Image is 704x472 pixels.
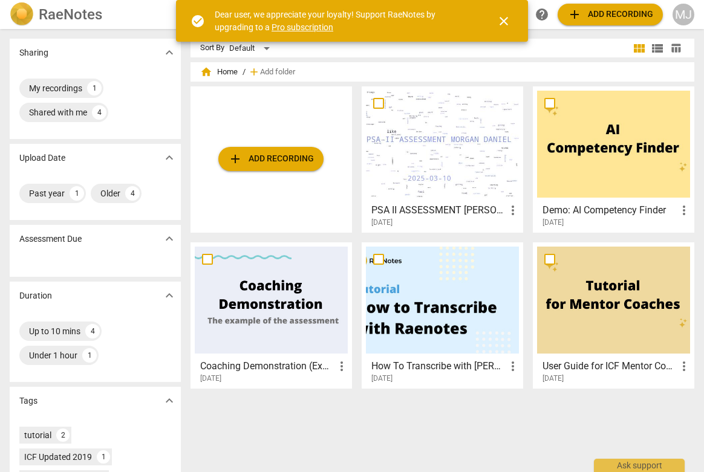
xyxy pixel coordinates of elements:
span: view_list [650,41,665,56]
span: help [535,7,549,22]
button: List view [648,39,667,57]
div: 4 [85,324,100,338]
p: Sharing [19,47,48,59]
a: Demo: AI Competency Finder[DATE] [537,91,690,227]
span: more_vert [334,359,349,373]
span: Add recording [567,7,653,22]
h2: RaeNotes [39,6,102,23]
p: Tags [19,395,37,407]
div: ICF Updated 2019 [24,451,92,463]
button: Close [489,7,518,36]
button: Tile view [630,39,648,57]
div: Default [229,39,274,58]
span: expand_more [162,288,177,303]
div: Up to 10 mins [29,325,80,337]
p: Upload Date [19,152,65,164]
div: My recordings [29,82,82,94]
span: [DATE] [543,218,564,228]
h3: How To Transcribe with RaeNotes [371,359,506,373]
h3: Coaching Demonstration (Example) [200,359,334,373]
span: [DATE] [371,218,393,228]
a: How To Transcribe with [PERSON_NAME][DATE] [366,247,519,383]
a: Pro subscription [272,22,333,32]
div: 2 [56,428,70,442]
a: User Guide for ICF Mentor Coaches[DATE] [537,247,690,383]
span: more_vert [506,359,520,373]
div: Dear user, we appreciate your loyalty! Support RaeNotes by upgrading to a [215,8,475,33]
div: 1 [97,450,110,464]
a: PSA II ASSESSMENT [PERSON_NAME][DATE] [366,91,519,227]
h3: User Guide for ICF Mentor Coaches [543,359,677,373]
span: add [248,66,260,78]
div: 4 [125,186,140,201]
span: view_module [632,41,647,56]
span: add [228,152,243,166]
button: MJ [673,4,694,25]
div: Shared with me [29,106,87,118]
h3: Demo: AI Competency Finder [543,203,677,218]
span: expand_more [162,393,177,408]
a: Coaching Demonstration (Example)[DATE] [195,247,348,383]
span: expand_more [162,150,177,165]
button: Upload [558,4,663,25]
span: Add folder [260,68,295,77]
span: close [497,14,511,28]
div: 1 [82,348,97,363]
span: more_vert [677,359,691,373]
div: 1 [87,81,102,95]
button: Table view [667,39,685,57]
button: Show more [160,44,178,62]
a: Help [531,4,553,25]
div: tutorial [24,429,51,441]
button: Show more [160,392,178,410]
button: Upload [218,147,324,171]
span: / [243,68,246,77]
a: LogoRaeNotes [10,2,178,27]
span: Home [200,66,238,78]
div: 4 [92,105,106,120]
span: [DATE] [371,373,393,384]
span: expand_more [162,45,177,60]
span: table_chart [670,42,682,54]
button: Show more [160,149,178,167]
span: more_vert [677,203,691,218]
p: Duration [19,289,52,302]
div: Past year [29,187,65,199]
span: add [567,7,582,22]
h3: PSA II ASSESSMENT MORGAN DANIEL [371,203,506,218]
div: Under 1 hour [29,349,77,361]
span: [DATE] [200,373,221,384]
span: check_circle [191,14,205,28]
div: Ask support [594,459,685,472]
span: home [200,66,212,78]
button: Show more [160,230,178,248]
div: 1 [70,186,84,201]
img: Logo [10,2,34,27]
p: Assessment Due [19,233,82,245]
span: more_vert [506,203,520,218]
div: Sort By [200,44,224,53]
span: Add recording [228,152,314,166]
div: Older [100,187,120,199]
span: expand_more [162,231,177,246]
span: [DATE] [543,373,564,384]
button: Show more [160,286,178,305]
